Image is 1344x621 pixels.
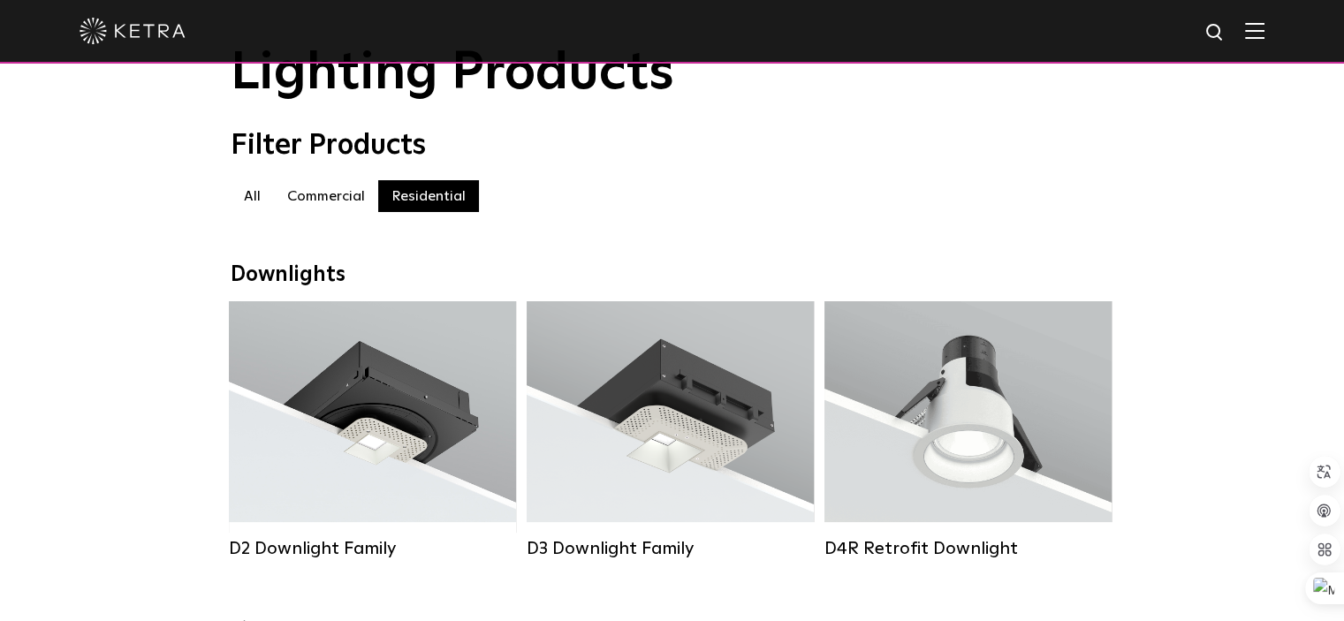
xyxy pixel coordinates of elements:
span: Lighting Products [231,47,674,100]
a: D2 Downlight Family Lumen Output:1200Colors:White / Black / Gloss Black / Silver / Bronze / Silve... [229,301,516,559]
div: D2 Downlight Family [229,538,516,559]
a: D3 Downlight Family Lumen Output:700 / 900 / 1100Colors:White / Black / Silver / Bronze / Paintab... [527,301,814,559]
img: Hamburger%20Nav.svg [1245,22,1264,39]
a: D4R Retrofit Downlight Lumen Output:800Colors:White / BlackBeam Angles:15° / 25° / 40° / 60°Watta... [824,301,1112,559]
img: ketra-logo-2019-white [80,18,186,44]
div: D3 Downlight Family [527,538,814,559]
div: Downlights [231,262,1114,288]
div: Filter Products [231,129,1114,163]
label: All [231,180,274,212]
label: Residential [378,180,479,212]
img: search icon [1204,22,1226,44]
div: D4R Retrofit Downlight [824,538,1112,559]
label: Commercial [274,180,378,212]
